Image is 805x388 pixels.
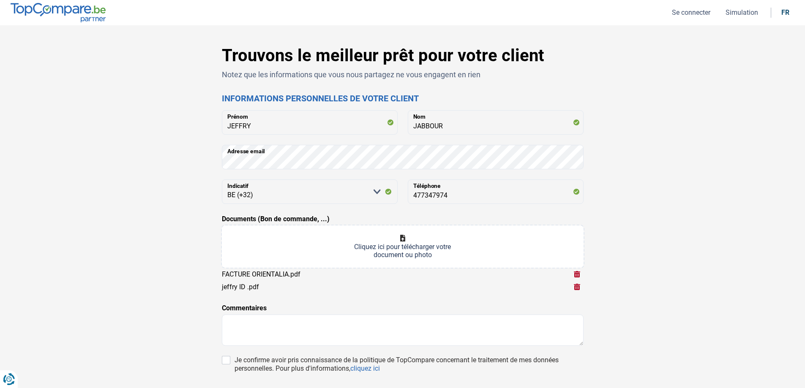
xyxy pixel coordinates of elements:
[222,283,259,291] div: jeffry ID .pdf
[222,303,267,313] label: Commentaires
[222,214,330,224] label: Documents (Bon de commande, ...)
[222,46,584,66] h1: Trouvons le meilleur prêt pour votre client
[350,364,380,372] a: cliquez ici
[222,179,398,204] select: Indicatif
[11,3,106,22] img: TopCompare.be
[723,8,761,17] button: Simulation
[781,8,789,16] div: fr
[669,8,713,17] button: Se connecter
[235,356,584,373] div: Je confirme avoir pris connaissance de la politique de TopCompare concernant le traitement de mes...
[222,270,300,278] div: FACTURE ORIENTALIA.pdf
[222,69,584,80] p: Notez que les informations que vous nous partagez ne vous engagent en rien
[408,179,584,204] input: 401020304
[222,93,584,103] h2: Informations personnelles de votre client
